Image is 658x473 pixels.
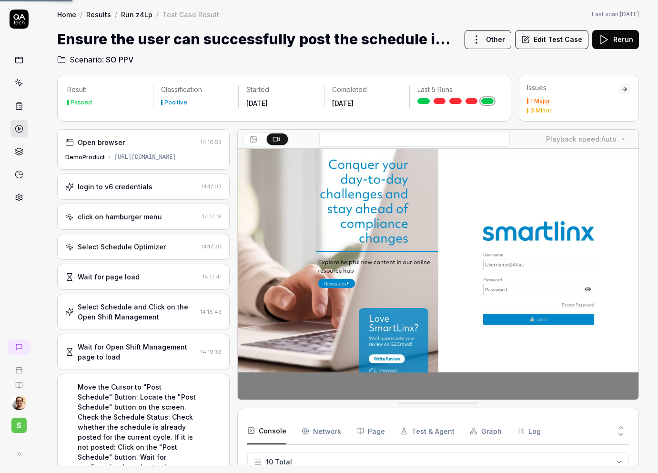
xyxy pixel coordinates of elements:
[78,272,140,282] div: Wait for page load
[465,30,511,49] button: Other
[162,10,219,19] div: Test Case Result
[200,308,222,315] time: 14:18:43
[515,30,588,49] button: Edit Test Case
[202,213,222,220] time: 14:17:19
[530,108,552,113] div: 3 Minor
[57,10,76,19] a: Home
[546,134,617,144] div: Playback speed:
[78,182,152,192] div: login to v6 credentials
[65,153,105,162] div: DemoProduct
[592,10,639,19] span: Last scan:
[80,10,82,19] div: /
[246,99,268,107] time: [DATE]
[332,85,402,94] p: Completed
[201,139,222,145] time: 14:16:53
[156,10,159,19] div: /
[356,418,385,444] button: Page
[11,395,27,410] img: 704fe57e-bae9-4a0d-8bcb-c4203d9f0bb2.jpeg
[121,10,152,19] a: Run z4Lp
[246,85,316,94] p: Started
[164,100,187,105] div: Positive
[78,302,196,322] div: Select Schedule and Click on the Open Shift Management
[527,83,618,93] div: Issues
[78,242,166,252] div: Select Schedule Optimizer
[106,54,133,65] span: SO PPV
[592,10,639,19] button: Last scan:[DATE]
[4,410,34,435] button: S
[161,85,231,94] p: Classification
[470,418,502,444] button: Graph
[67,85,145,94] p: Result
[78,137,125,147] div: Open browser
[57,29,457,50] h1: Ensure the user can successfully post the schedule in Open Shift Management.
[400,418,455,444] button: Test & Agent
[57,54,133,65] a: Scenario:SO PPV
[201,183,222,190] time: 14:17:03
[302,418,341,444] button: Network
[592,30,639,49] button: Rerun
[620,10,639,18] time: [DATE]
[114,153,176,162] div: [URL][DOMAIN_NAME]
[8,339,30,355] a: New conversation
[78,212,162,222] div: click on hamburger menu
[68,54,104,65] span: Scenario:
[11,418,27,433] span: S
[115,10,117,19] div: /
[247,418,286,444] button: Console
[201,349,222,355] time: 14:19:33
[517,418,541,444] button: Log
[4,374,34,389] a: Documentation
[86,10,111,19] a: Results
[78,342,197,362] div: Wait for Open Shift Management page to load
[71,100,92,105] div: Passed
[4,359,34,374] a: Book a call with us
[530,98,550,104] div: 1 Major
[201,243,222,250] time: 14:17:30
[417,85,494,94] p: Last 5 Runs
[202,273,222,280] time: 14:17:41
[332,99,354,107] time: [DATE]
